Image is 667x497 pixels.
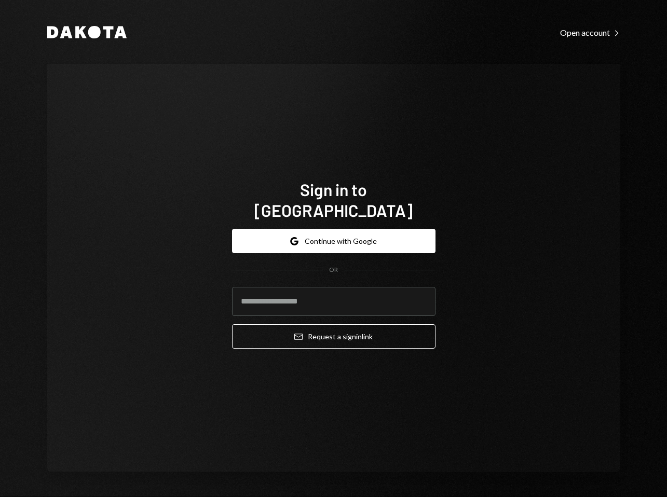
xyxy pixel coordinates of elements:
[232,229,435,253] button: Continue with Google
[232,324,435,349] button: Request a signinlink
[232,179,435,220] h1: Sign in to [GEOGRAPHIC_DATA]
[329,266,338,274] div: OR
[560,27,620,38] div: Open account
[560,26,620,38] a: Open account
